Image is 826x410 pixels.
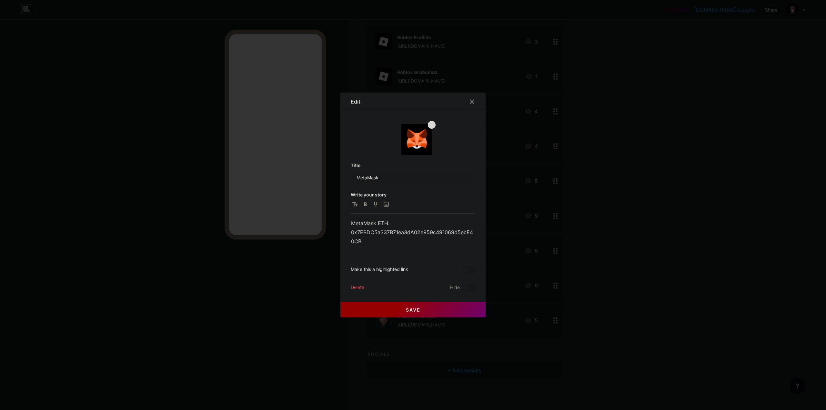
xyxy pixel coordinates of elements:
[406,307,420,313] span: Save
[340,302,486,317] button: Save
[351,219,475,246] p: MetaMask ETH: 0x7EBDC5a337B71ea3dA02e959c491069d5ecE40CB
[351,163,475,168] h3: Title
[351,192,475,197] h3: Write your story
[401,124,432,155] img: link_thumbnail
[351,266,408,274] div: Make this a highlighted link
[351,98,360,105] div: Edit
[351,171,475,184] input: Title
[351,284,364,292] div: Delete
[450,284,460,292] span: Hide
